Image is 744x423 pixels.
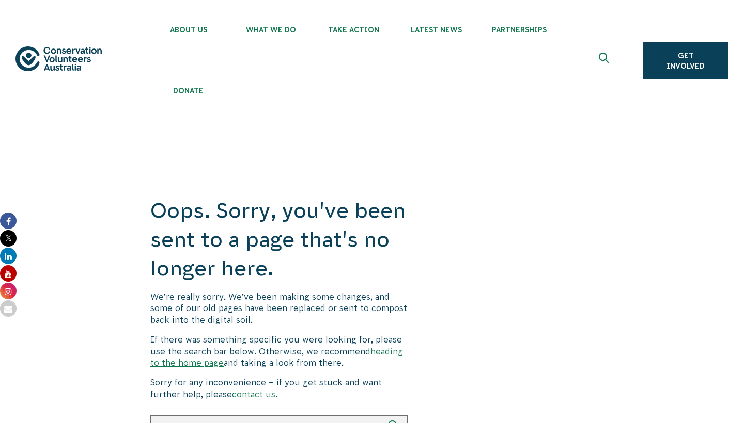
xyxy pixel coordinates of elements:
p: We’re really sorry. We’ve been making some changes, and some of our old pages have been replaced ... [150,291,408,326]
p: If there was something specific you were looking for, please use the search bar below. Otherwise,... [150,334,408,368]
a: heading to the home page [150,347,403,367]
button: Expand search box Close search box [593,48,617,73]
span: About Us [147,26,230,34]
a: Get Involved [643,42,729,79]
h1: Oops. Sorry, you've been sent to a page that's no longer here. [150,196,408,283]
span: Latest News [395,26,478,34]
span: Partnerships [478,26,561,34]
span: Donate [147,87,230,95]
span: What We Do [230,26,313,34]
span: Take Action [313,26,395,34]
span: Expand search box [598,53,611,69]
img: logo.svg [16,46,102,72]
a: contact us [232,389,275,399]
p: Sorry for any inconvenience – if you get stuck and want further help, please . [150,377,408,400]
